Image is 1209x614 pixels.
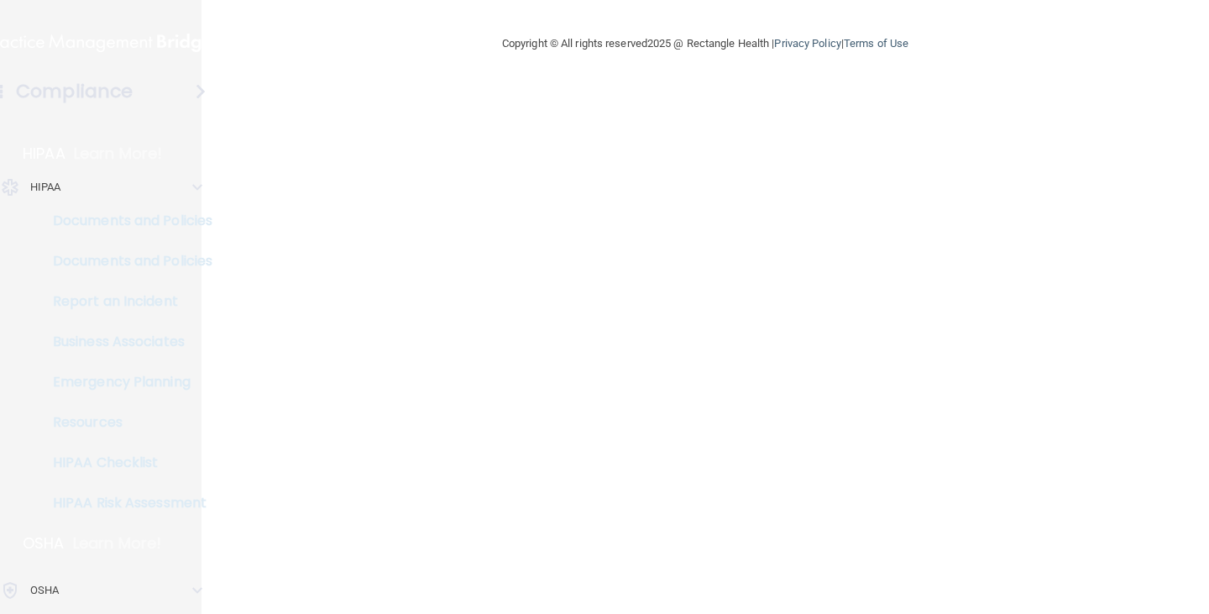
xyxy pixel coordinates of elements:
[11,495,240,512] p: HIPAA Risk Assessment
[23,144,65,164] p: HIPAA
[844,37,908,50] a: Terms of Use
[11,333,240,350] p: Business Associates
[11,253,240,270] p: Documents and Policies
[16,80,133,103] h4: Compliance
[774,37,840,50] a: Privacy Policy
[11,414,240,431] p: Resources
[399,17,1012,71] div: Copyright © All rights reserved 2025 @ Rectangle Health | |
[11,293,240,310] p: Report an Incident
[30,580,59,601] p: OSHA
[74,144,163,164] p: Learn More!
[11,213,240,229] p: Documents and Policies
[30,177,61,197] p: HIPAA
[73,533,162,554] p: Learn More!
[23,533,65,554] p: OSHA
[11,374,240,391] p: Emergency Planning
[11,454,240,471] p: HIPAA Checklist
